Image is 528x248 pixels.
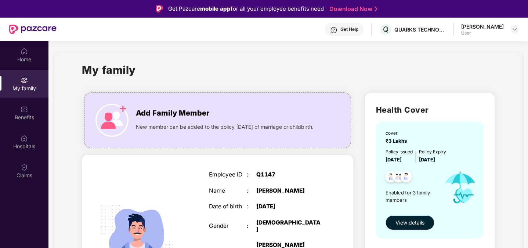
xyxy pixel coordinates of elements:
div: Policy Expiry [419,149,446,156]
div: Policy issued [386,149,413,156]
div: Get Help [340,26,358,32]
img: svg+xml;base64,PHN2ZyB4bWxucz0iaHR0cDovL3d3dy53My5vcmcvMjAwMC9zdmciIHdpZHRoPSI0OC45NDMiIGhlaWdodD... [397,169,415,187]
div: QUARKS TECHNOSOFT [394,26,446,33]
div: [DEMOGRAPHIC_DATA] [256,219,322,233]
div: : [247,223,256,229]
img: svg+xml;base64,PHN2ZyBpZD0iSGVscC0zMngzMiIgeG1sbnM9Imh0dHA6Ly93d3cudzMub3JnLzIwMDAvc3ZnIiB3aWR0aD... [330,26,337,34]
img: New Pazcare Logo [9,25,57,34]
div: Gender [209,223,247,229]
img: svg+xml;base64,PHN2ZyBpZD0iSG9tZSIgeG1sbnM9Imh0dHA6Ly93d3cudzMub3JnLzIwMDAvc3ZnIiB3aWR0aD0iMjAiIG... [21,48,28,55]
div: Name [209,187,247,194]
span: View details [395,219,424,227]
div: : [247,203,256,210]
div: User [461,30,504,36]
span: ₹3 Lakhs [386,138,410,144]
div: cover [386,130,410,137]
div: : [247,187,256,194]
img: icon [438,164,482,212]
div: [PERSON_NAME] [256,187,322,194]
img: svg+xml;base64,PHN2ZyB4bWxucz0iaHR0cDovL3d3dy53My5vcmcvMjAwMC9zdmciIHdpZHRoPSI0OC45MTUiIGhlaWdodD... [390,169,408,187]
img: svg+xml;base64,PHN2ZyBpZD0iSG9zcGl0YWxzIiB4bWxucz0iaHR0cDovL3d3dy53My5vcmcvMjAwMC9zdmciIHdpZHRoPS... [21,135,28,142]
img: Logo [156,5,163,12]
span: Q [383,25,388,34]
span: [DATE] [419,157,435,163]
div: Get Pazcare for all your employee benefits need [168,4,324,13]
span: Enabled for 3 family members [386,189,438,204]
img: svg+xml;base64,PHN2ZyBpZD0iQmVuZWZpdHMiIHhtbG5zPSJodHRwOi8vd3d3LnczLm9yZy8yMDAwL3N2ZyIgd2lkdGg9Ij... [21,106,28,113]
span: New member can be added to the policy [DATE] of marriage or childbirth. [136,123,314,131]
strong: mobile app [200,5,231,12]
h2: Health Cover [376,104,484,116]
div: Date of birth [209,203,247,210]
span: [DATE] [386,157,402,163]
img: svg+xml;base64,PHN2ZyB3aWR0aD0iMjAiIGhlaWdodD0iMjAiIHZpZXdCb3g9IjAgMCAyMCAyMCIgZmlsbD0ibm9uZSIgeG... [21,77,28,84]
div: Employee ID [209,171,247,178]
button: View details [386,215,434,230]
img: svg+xml;base64,PHN2ZyBpZD0iRHJvcGRvd24tMzJ4MzIiIHhtbG5zPSJodHRwOi8vd3d3LnczLm9yZy8yMDAwL3N2ZyIgd2... [512,26,518,32]
span: Add Family Member [136,107,209,119]
div: [PERSON_NAME] [461,23,504,30]
div: [DATE] [256,203,322,210]
img: icon [95,104,129,137]
img: svg+xml;base64,PHN2ZyBpZD0iQ2xhaW0iIHhtbG5zPSJodHRwOi8vd3d3LnczLm9yZy8yMDAwL3N2ZyIgd2lkdGg9IjIwIi... [21,164,28,171]
div: : [247,171,256,178]
h1: My family [82,62,136,78]
a: Download Now [329,5,375,13]
div: Q1147 [256,171,322,178]
img: Stroke [375,5,377,13]
img: svg+xml;base64,PHN2ZyB4bWxucz0iaHR0cDovL3d3dy53My5vcmcvMjAwMC9zdmciIHdpZHRoPSI0OC45NDMiIGhlaWdodD... [382,169,400,187]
